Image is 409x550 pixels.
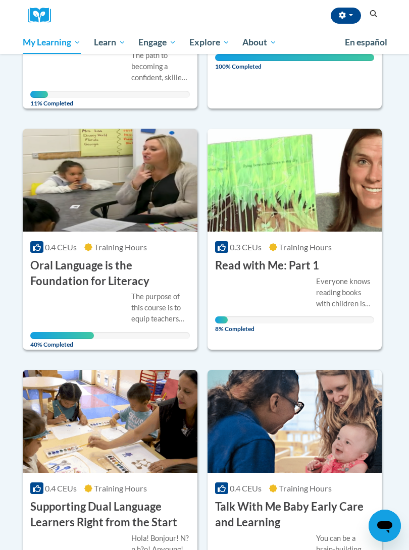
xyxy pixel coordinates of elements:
[94,483,147,493] span: Training Hours
[366,8,381,20] button: Search
[183,31,236,54] a: Explore
[23,129,197,232] img: Course Logo
[345,37,387,47] span: En español
[215,258,319,273] h3: Read with Me: Part 1
[132,31,183,54] a: Engage
[131,50,190,83] div: The path to becoming a confident, skilled reader begins very early in life- in fact, even before ...
[189,36,230,48] span: Explore
[30,332,94,339] div: Your progress
[338,32,394,53] a: En español
[208,129,382,232] img: Course Logo
[138,36,176,48] span: Engage
[23,370,197,473] img: Course Logo
[236,31,284,54] a: About
[369,510,401,542] iframe: Button to launch messaging window
[215,316,228,333] span: 8% Completed
[30,332,94,348] span: 40% Completed
[131,291,190,324] div: The purpose of this course is to equip teachers with the knowledge of the components of oral lang...
[28,8,58,23] a: Cox Campus
[87,31,132,54] a: Learn
[208,129,382,350] a: Course Logo0.3 CEUsTraining Hours Read with Me: Part 1Everyone knows reading books with children ...
[242,36,277,48] span: About
[279,242,332,252] span: Training Hours
[15,31,394,54] div: Main menu
[215,54,375,61] div: Your progress
[230,483,262,493] span: 0.4 CEUs
[316,276,375,309] div: Everyone knows reading books with children is important - not just reading to children ʹ but read...
[208,370,382,473] img: Course Logo
[28,8,58,23] img: Logo brand
[30,91,48,98] div: Your progress
[45,242,77,252] span: 0.4 CEUs
[94,242,147,252] span: Training Hours
[279,483,332,493] span: Training Hours
[230,242,262,252] span: 0.3 CEUs
[30,91,48,107] span: 11% Completed
[30,499,190,530] h3: Supporting Dual Language Learners Right from the Start
[30,258,190,289] h3: Oral Language is the Foundation for Literacy
[23,129,197,350] a: Course Logo0.4 CEUsTraining Hours Oral Language is the Foundation for LiteracyThe purpose of this...
[215,316,228,323] div: Your progress
[331,8,361,24] button: Account Settings
[94,36,126,48] span: Learn
[23,36,81,48] span: My Learning
[215,499,375,530] h3: Talk With Me Baby Early Care and Learning
[45,483,77,493] span: 0.4 CEUs
[215,54,375,70] span: 100% Completed
[16,31,87,54] a: My Learning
